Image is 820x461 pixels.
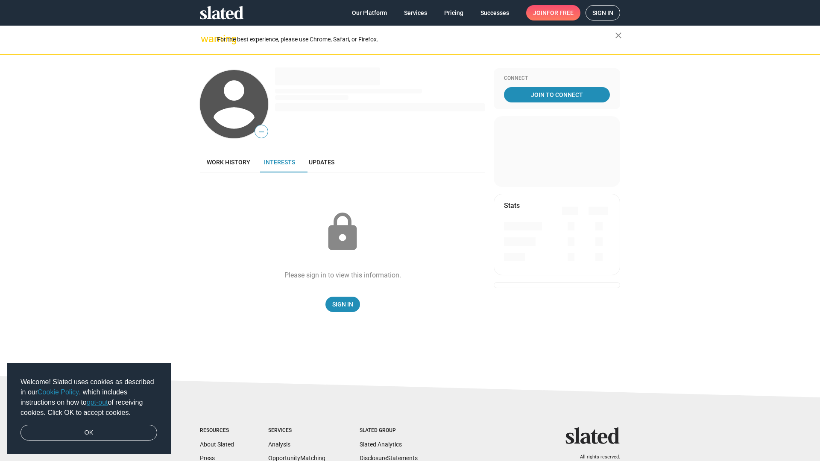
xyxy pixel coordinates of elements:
span: for free [547,5,574,20]
div: For the best experience, please use Chrome, Safari, or Firefox. [217,34,615,45]
div: Please sign in to view this information. [284,271,401,280]
div: Services [268,427,325,434]
a: Updates [302,152,341,172]
a: Join To Connect [504,87,610,102]
a: Joinfor free [526,5,580,20]
a: Work history [200,152,257,172]
a: Successes [474,5,516,20]
span: Join To Connect [506,87,608,102]
span: Services [404,5,427,20]
span: Updates [309,159,334,166]
a: opt-out [87,399,108,406]
span: Welcome! Slated uses cookies as described in our , which includes instructions on how to of recei... [20,377,157,418]
span: Sign in [592,6,613,20]
span: Work history [207,159,250,166]
a: Pricing [437,5,470,20]
span: Pricing [444,5,463,20]
a: Our Platform [345,5,394,20]
div: Resources [200,427,234,434]
span: Join [533,5,574,20]
span: Our Platform [352,5,387,20]
mat-icon: close [613,30,624,41]
div: Connect [504,75,610,82]
mat-icon: lock [321,211,364,254]
span: Successes [480,5,509,20]
mat-icon: warning [201,34,211,44]
a: dismiss cookie message [20,425,157,441]
span: Sign In [332,297,353,312]
a: Interests [257,152,302,172]
div: Slated Group [360,427,418,434]
span: Interests [264,159,295,166]
span: — [255,126,268,137]
a: Slated Analytics [360,441,402,448]
div: cookieconsent [7,363,171,455]
a: Sign in [586,5,620,20]
mat-card-title: Stats [504,201,520,210]
a: Cookie Policy [38,388,79,396]
a: Services [397,5,434,20]
a: About Slated [200,441,234,448]
a: Analysis [268,441,290,448]
a: Sign In [325,297,360,312]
